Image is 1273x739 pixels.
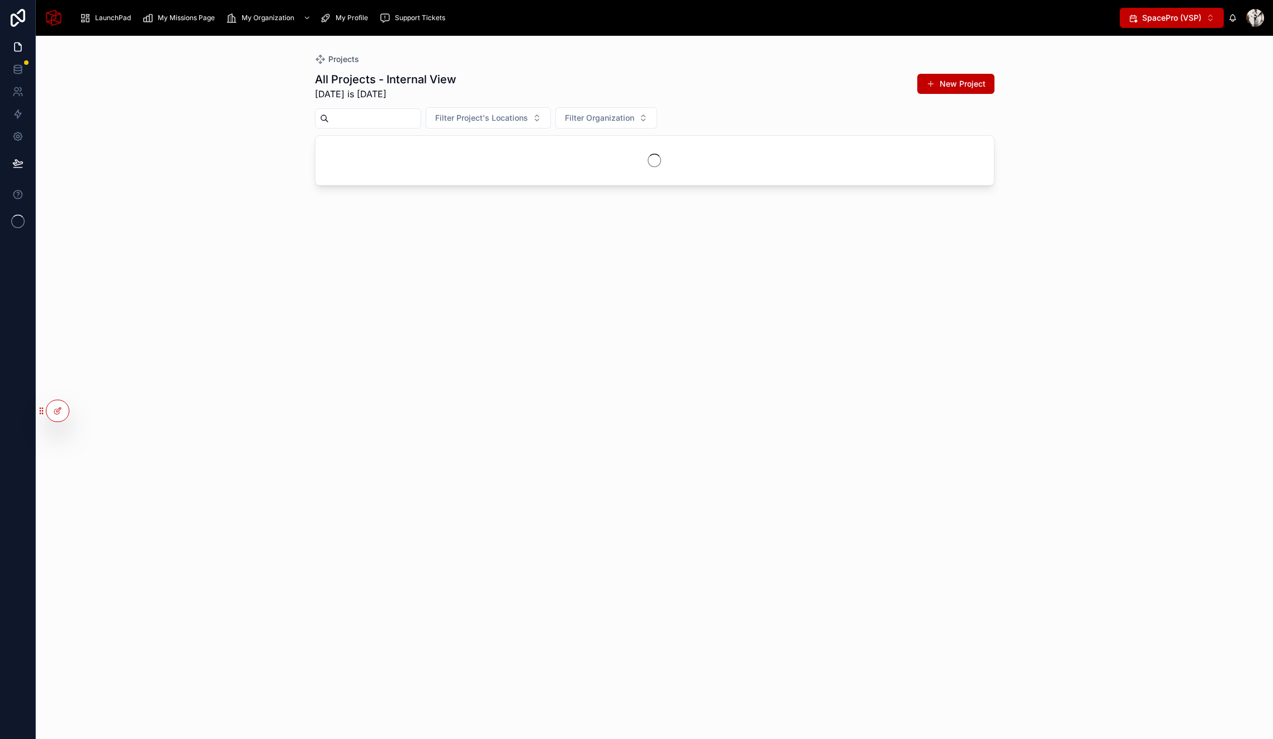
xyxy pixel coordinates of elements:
span: Filter Organization [565,112,634,124]
span: Filter Project's Locations [435,112,528,124]
span: LaunchPad [95,13,131,22]
span: My Missions Page [158,13,215,22]
span: My Organization [242,13,294,22]
h1: All Projects - Internal View [315,72,456,87]
span: Support Tickets [395,13,445,22]
button: Select Button [555,107,657,129]
button: New Project [917,74,994,94]
span: Projects [328,54,359,65]
button: Select Button [426,107,551,129]
a: Support Tickets [376,8,453,28]
span: My Profile [336,13,368,22]
button: Select Button [1120,8,1224,28]
a: My Organization [223,8,317,28]
a: Projects [315,54,359,65]
img: App logo [45,9,63,27]
a: My Missions Page [139,8,223,28]
a: My Profile [317,8,376,28]
span: [DATE] is [DATE] [315,87,456,101]
a: LaunchPad [76,8,139,28]
span: SpacePro (VSP) [1142,12,1201,23]
div: scrollable content [72,6,1120,30]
